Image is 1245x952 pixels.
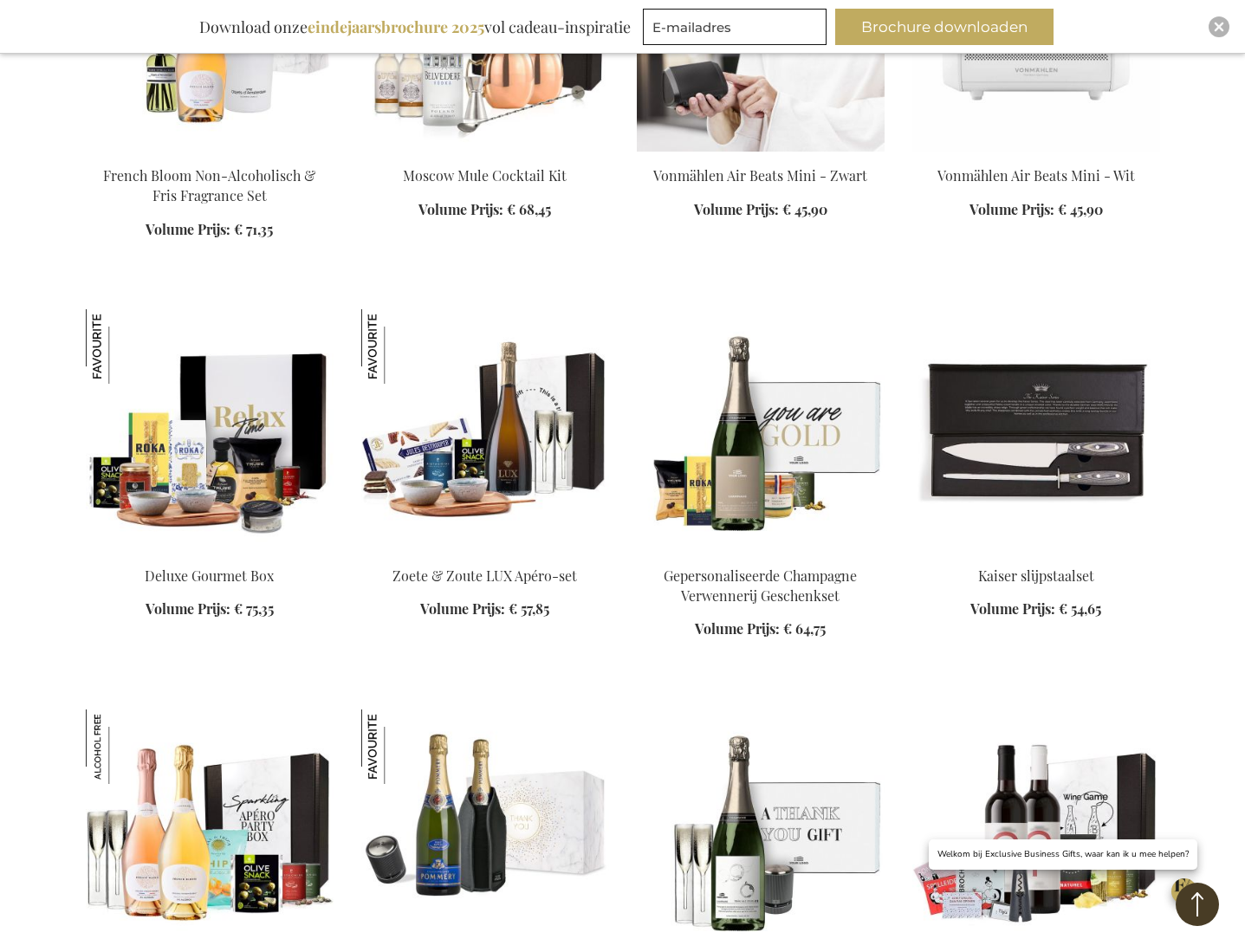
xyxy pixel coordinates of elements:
a: Sweet & Salty LUXury Apéro Set Zoete & Zoute LUX Apéro-set [361,545,609,561]
img: Gepersonaliseerde Champagne Verwennerij Geschenkset [637,309,885,552]
span: € 54,65 [1059,599,1101,618]
img: Peugeot Champagne Pommery Set [361,709,436,784]
button: Brochure downloaden [835,9,1054,45]
span: € 71,35 [234,220,273,238]
a: Volume Prijs: € 64,75 [695,619,826,639]
a: French Bloom Non-Alcoholisch & Fris Fragrance Set French Bloom Non-Alcoholisch & Fris Fragrance Set [86,145,334,161]
span: € 57,85 [509,599,549,618]
a: Kaiser slijpstaalset [978,567,1094,585]
img: ARCA-20055 [86,309,334,552]
a: Volume Prijs: € 57,85 [420,599,549,619]
a: Volume Prijs: € 71,35 [146,220,273,240]
img: Zoete & Zoute LUX Apéro-set [361,309,436,384]
img: Deluxe Gourmet Box [86,309,160,384]
img: Peugeot Champagne Pommery Set [361,709,609,952]
a: Vonmählen Air Beats Mini - Wit [937,166,1135,185]
a: Zoete & Zoute LUX Apéro-set [392,567,577,585]
a: Volume Prijs: € 54,65 [970,599,1101,619]
span: € 75,35 [234,599,274,618]
form: marketing offers and promotions [643,9,832,50]
span: € 45,90 [1058,200,1103,218]
span: Volume Prijs: [418,200,503,218]
img: Gepersonaliseerde Champagne Ervaring Geschenkset [637,709,885,952]
a: Vinga Of Sweden Kaiser Honing Set [912,545,1160,561]
a: Volume Prijs: € 45,90 [969,200,1103,220]
span: Volume Prijs: [970,599,1055,618]
img: French Bloom Duo non-alcoholic Sparkling Apéro Party Box [86,709,334,952]
b: eindejaarsbrochure 2025 [308,16,484,37]
a: ARCA-20055 Deluxe Gourmet Box [86,545,334,561]
a: Volume Prijs: € 68,45 [418,200,551,220]
span: Volume Prijs: [695,619,780,638]
input: E-mailadres [643,9,827,45]
span: Volume Prijs: [146,220,230,238]
span: € 68,45 [507,200,551,218]
a: Gepersonaliseerde Champagne Verwennerij Geschenkset [664,567,857,605]
a: Volume Prijs: € 75,35 [146,599,274,619]
a: Deluxe Gourmet Box [145,567,274,585]
span: Volume Prijs: [146,599,230,618]
span: Volume Prijs: [420,599,505,618]
a: French Bloom Non-Alcoholisch & Fris Fragrance Set [103,166,315,204]
a: Gepersonaliseerde Champagne Verwennerij Geschenkset [637,545,885,561]
img: French Bloom Duo Alcoholvrije Bubbels Apéro Party Box [86,709,160,784]
img: Vinga Of Sweden Kaiser Honing Set [912,309,1160,552]
img: Sweet & Salty LUXury Apéro Set [361,309,609,552]
div: Download onze vol cadeau-inspiratie [191,9,639,45]
span: € 64,75 [783,619,826,638]
img: White Winetasting Game - Chardonnay Or Sauvignon Blanc [912,709,1160,952]
a: Beer Apéro Gift Box [361,145,609,161]
img: Close [1214,22,1224,32]
a: Moscow Mule Cocktail Kit [403,166,567,185]
a: Vonmahlen Air Beats Mini [912,145,1160,161]
span: Volume Prijs: [969,200,1054,218]
div: Close [1209,16,1229,37]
